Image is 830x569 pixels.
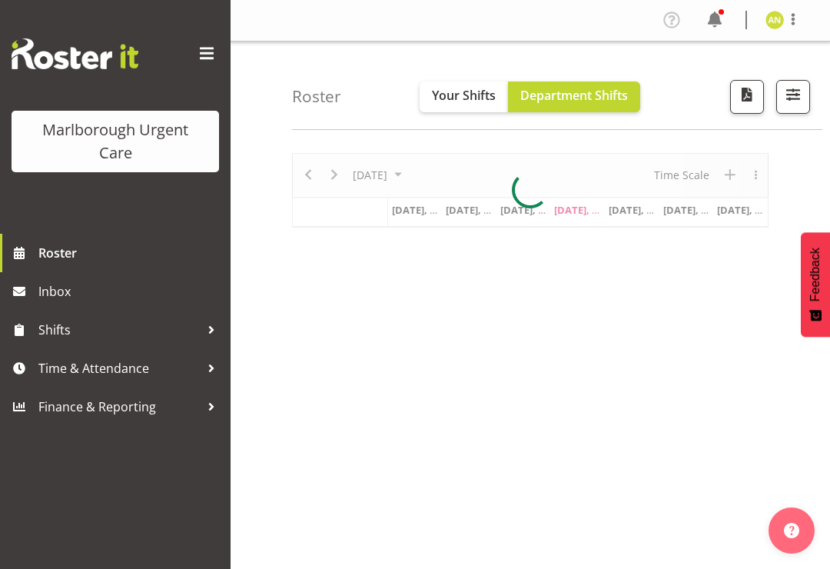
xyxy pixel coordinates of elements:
span: Roster [38,241,223,265]
span: Time & Attendance [38,357,200,380]
span: Shifts [38,318,200,341]
span: Department Shifts [520,87,628,104]
button: Filter Shifts [776,80,810,114]
img: alysia-newman-woods11835.jpg [765,11,784,29]
h4: Roster [292,88,341,105]
span: Feedback [808,248,822,301]
button: Download a PDF of the roster according to the set date range. [730,80,764,114]
button: Department Shifts [508,82,640,112]
img: Rosterit website logo [12,38,138,69]
img: help-xxl-2.png [784,523,799,538]
button: Your Shifts [420,82,508,112]
button: Feedback - Show survey [801,232,830,337]
span: Inbox [38,280,223,303]
span: Finance & Reporting [38,395,200,418]
span: Your Shifts [432,87,496,104]
div: Marlborough Urgent Care [27,118,204,165]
